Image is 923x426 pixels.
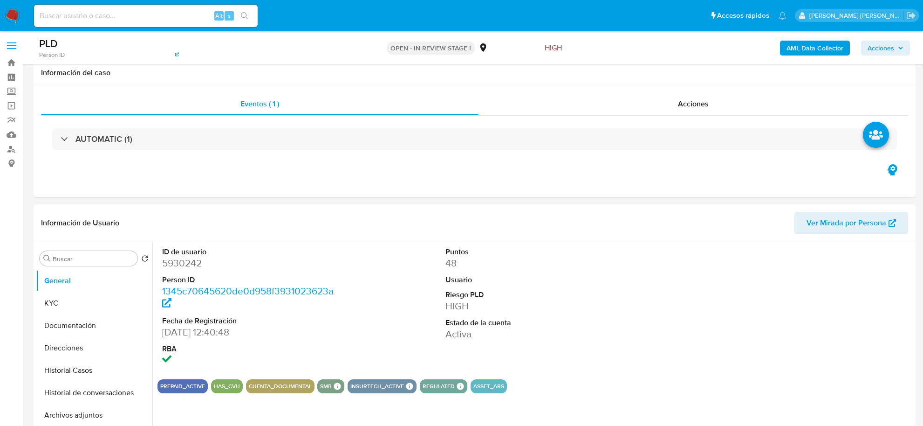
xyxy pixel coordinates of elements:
[36,382,152,404] button: Historial de conversaciones
[445,300,625,313] dd: HIGH
[717,11,769,21] span: Accesos rápidos
[445,328,625,341] dd: Activa
[387,42,475,55] p: OPEN - IN REVIEW STAGE I
[779,12,786,20] a: Notificaciones
[36,314,152,337] button: Documentación
[141,255,149,265] button: Volver al orden por defecto
[235,9,254,22] button: search-icon
[445,257,625,270] dd: 48
[36,292,152,314] button: KYC
[786,41,843,56] b: AML Data Collector
[228,11,231,20] span: s
[162,284,334,311] a: 1345c70645620de0d958f3931023623a
[445,247,625,257] dt: Puntos
[58,40,144,49] span: # Tiu0uDG5iJgj4eqpKJvJ5ofm
[678,98,709,109] span: Acciones
[445,275,625,285] dt: Usuario
[240,98,279,109] span: Eventos ( 1 )
[906,11,916,21] a: Salir
[545,42,562,53] span: HIGH
[445,290,625,300] dt: Riesgo PLD
[162,247,342,257] dt: ID de usuario
[67,51,179,59] a: 1345c70645620de0d958f3931023623a
[162,275,342,285] dt: Person ID
[75,134,132,144] h3: AUTOMATIC (1)
[794,212,908,234] button: Ver Mirada por Persona
[162,316,342,326] dt: Fecha de Registración
[34,10,258,22] input: Buscar usuario o caso...
[39,51,65,59] b: Person ID
[445,318,625,328] dt: Estado de la cuenta
[807,212,886,234] span: Ver Mirada por Persona
[162,344,342,354] dt: RBA
[868,41,894,56] span: Acciones
[506,43,562,53] span: Riesgo PLD:
[215,11,223,20] span: Alt
[809,11,903,20] p: mayra.pernia@mercadolibre.com
[861,41,910,56] button: Acciones
[36,359,152,382] button: Historial Casos
[479,43,502,53] div: MLA
[162,326,342,339] dd: [DATE] 12:40:48
[162,257,342,270] dd: 5930242
[52,128,897,150] div: AUTOMATIC (1)
[53,255,134,263] input: Buscar
[36,337,152,359] button: Direcciones
[780,41,850,56] button: AML Data Collector
[36,270,152,292] button: General
[43,255,51,262] button: Buscar
[39,36,58,51] b: PLD
[41,218,119,228] h1: Información de Usuario
[41,68,908,77] h1: Información del caso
